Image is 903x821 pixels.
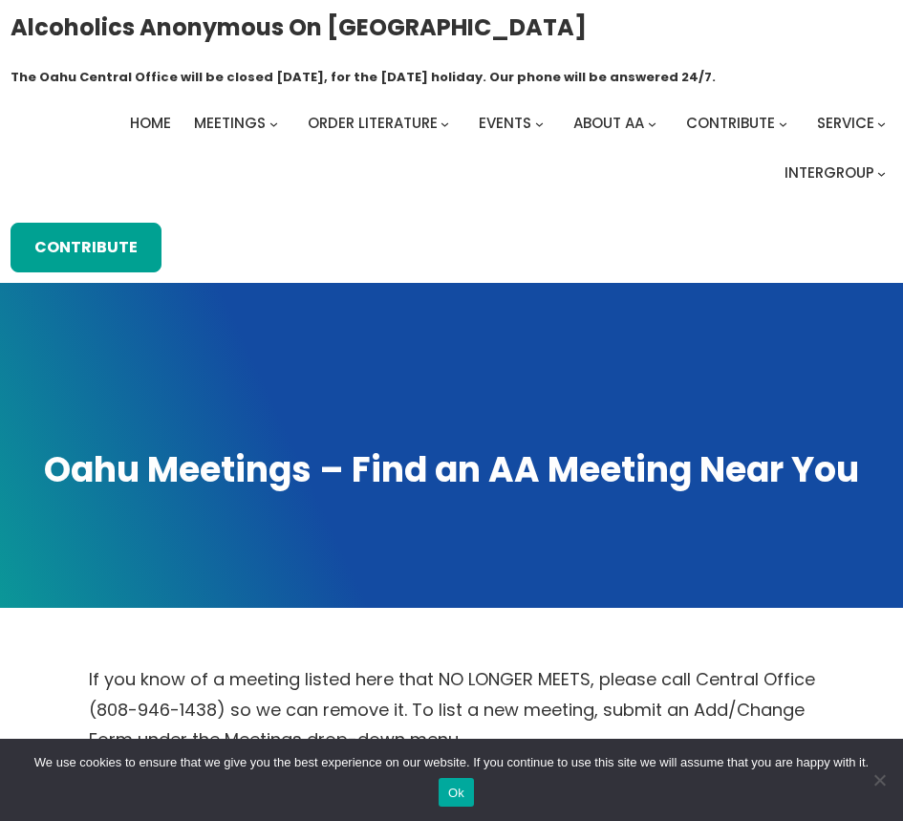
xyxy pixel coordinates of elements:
span: Intergroup [785,162,874,183]
button: Contribute submenu [779,119,787,128]
span: Meetings [194,113,266,133]
a: Service [817,110,874,137]
p: If you know of a meeting listed here that NO LONGER MEETS, please call Central Office (808-946-14... [89,664,815,755]
span: Home [130,113,171,133]
span: Events [479,113,531,133]
span: Service [817,113,874,133]
span: Contribute [686,113,775,133]
nav: Intergroup [11,110,893,186]
span: Order Literature [308,113,438,133]
span: We use cookies to ensure that we give you the best experience on our website. If you continue to ... [34,753,869,772]
button: Service submenu [877,119,886,128]
h1: The Oahu Central Office will be closed [DATE], for the [DATE] holiday. Our phone will be answered... [11,68,716,87]
a: Home [130,110,171,137]
a: Alcoholics Anonymous on [GEOGRAPHIC_DATA] [11,7,587,48]
button: Intergroup submenu [877,169,886,178]
a: Contribute [11,223,161,272]
span: No [870,770,889,789]
a: Meetings [194,110,266,137]
a: Events [479,110,531,137]
button: Ok [439,778,474,807]
span: About AA [573,113,644,133]
button: Events submenu [535,119,544,128]
a: Contribute [686,110,775,137]
button: Meetings submenu [269,119,278,128]
a: About AA [573,110,644,137]
a: Intergroup [785,160,874,186]
button: Order Literature submenu [441,119,449,128]
h1: Oahu Meetings – Find an AA Meeting Near You [17,447,886,494]
button: About AA submenu [648,119,656,128]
